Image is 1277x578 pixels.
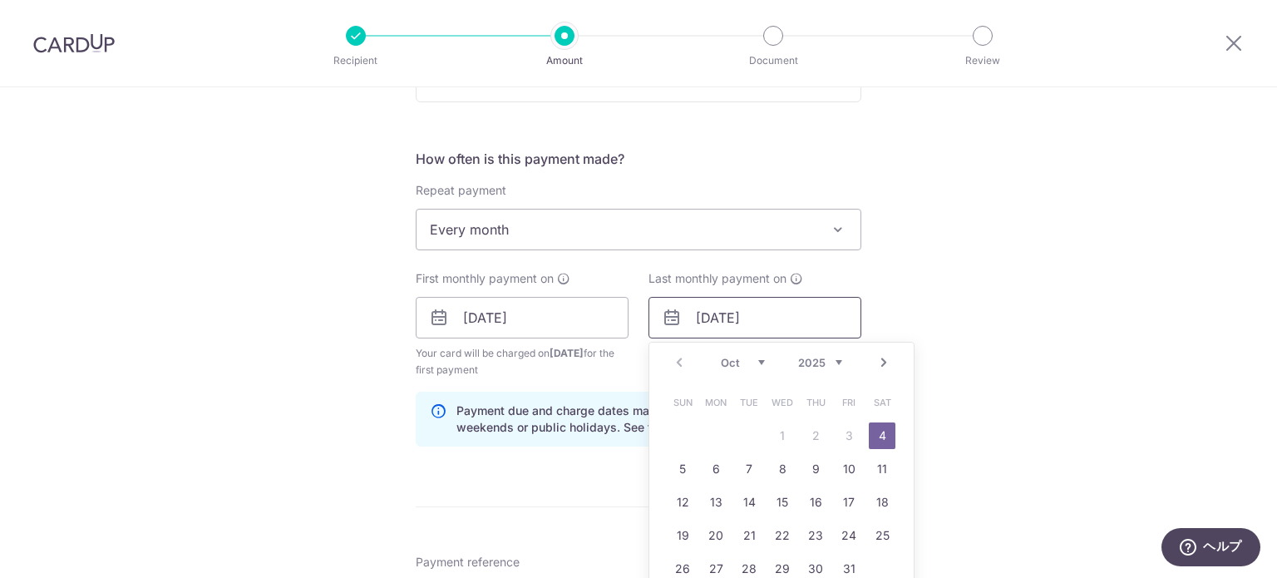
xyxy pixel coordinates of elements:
span: Your card will be charged on [416,345,629,378]
a: 21 [736,522,762,549]
a: 4 [869,422,895,449]
a: 8 [769,456,796,482]
a: 12 [669,489,696,516]
a: 11 [869,456,895,482]
a: 23 [802,522,829,549]
a: 17 [836,489,862,516]
span: Wednesday [769,389,796,416]
input: DD / MM / YYYY [416,297,629,338]
p: Document [712,52,835,69]
span: Tuesday [736,389,762,416]
p: Payment due and charge dates may be adjusted if it falls on weekends or public holidays. See fina... [456,403,847,436]
a: 9 [802,456,829,482]
a: 10 [836,456,862,482]
a: 24 [836,522,862,549]
a: 7 [736,456,762,482]
img: CardUp [33,33,115,53]
input: DD / MM / YYYY [648,297,861,338]
span: Thursday [802,389,829,416]
span: Sunday [669,389,696,416]
a: 5 [669,456,696,482]
p: Recipient [294,52,417,69]
span: Last monthly payment on [648,270,786,287]
span: Payment reference [416,554,520,571]
span: Saturday [869,389,895,416]
span: Every month [416,209,861,250]
a: 22 [769,522,796,549]
a: 15 [769,489,796,516]
a: 25 [869,522,895,549]
a: 6 [703,456,729,482]
a: Next [874,353,894,373]
span: Friday [836,389,862,416]
a: 20 [703,522,729,549]
p: Amount [503,52,626,69]
label: Repeat payment [416,182,506,199]
span: Every month [417,210,860,249]
span: First monthly payment on [416,270,554,287]
iframe: ウィジェットを開いて詳しい情報を確認できます [1161,528,1260,570]
a: 14 [736,489,762,516]
span: Monday [703,389,729,416]
a: 19 [669,522,696,549]
h5: How often is this payment made? [416,149,861,169]
a: 13 [703,489,729,516]
span: [DATE] [550,347,584,359]
p: Review [921,52,1044,69]
a: 16 [802,489,829,516]
a: 18 [869,489,895,516]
